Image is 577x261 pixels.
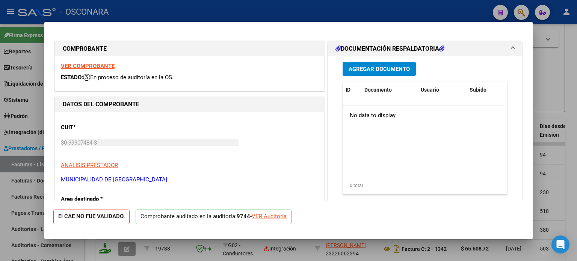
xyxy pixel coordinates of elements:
[349,66,410,72] span: Agregar Documento
[470,87,486,93] span: Subido
[343,176,507,195] div: 0 total
[61,195,138,204] p: Area destinado *
[421,87,439,93] span: Usuario
[136,210,292,224] p: Comprobante auditado en la auditoría: -
[237,213,250,220] strong: 9744
[61,123,138,132] p: CUIT
[61,162,118,169] span: ANALISIS PRESTADOR
[343,62,416,76] button: Agregar Documento
[343,82,361,98] datatable-header-cell: ID
[53,210,130,224] strong: El CAE NO FUE VALIDADO.
[467,82,504,98] datatable-header-cell: Subido
[364,87,392,93] span: Documento
[83,74,174,81] span: En proceso de auditoría en la OS.
[551,235,569,253] div: Open Intercom Messenger
[61,74,83,81] span: ESTADO:
[335,44,444,53] h1: DOCUMENTACIÓN RESPALDATORIA
[63,101,139,108] strong: DATOS DEL COMPROBANTE
[343,106,504,125] div: No data to display
[61,63,115,69] a: VER COMPROBANTE
[63,45,107,52] strong: COMPROBANTE
[346,87,350,93] span: ID
[504,82,542,98] datatable-header-cell: Acción
[361,82,418,98] datatable-header-cell: Documento
[61,175,319,184] p: MUNICIPALIDAD DE [GEOGRAPHIC_DATA]
[418,82,467,98] datatable-header-cell: Usuario
[252,212,287,221] div: VER Auditoría
[328,56,522,212] div: DOCUMENTACIÓN RESPALDATORIA
[328,41,522,56] mat-expansion-panel-header: DOCUMENTACIÓN RESPALDATORIA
